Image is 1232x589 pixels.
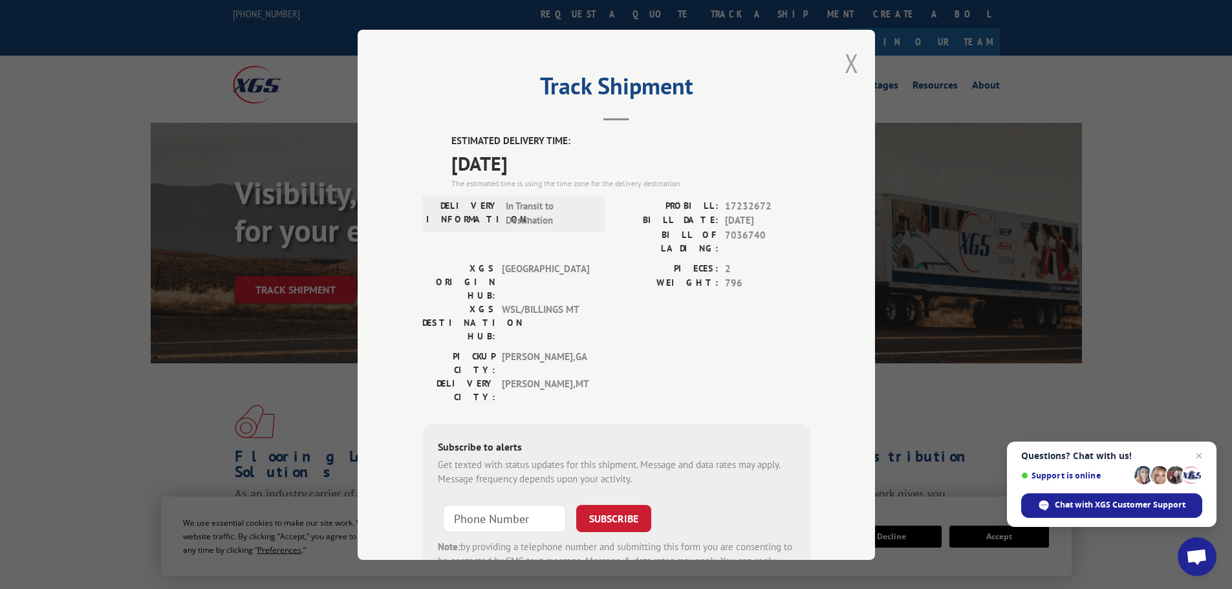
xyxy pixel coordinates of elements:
label: DELIVERY CITY: [422,376,495,403]
div: Chat with XGS Customer Support [1021,493,1202,518]
label: PICKUP CITY: [422,349,495,376]
span: Questions? Chat with us! [1021,451,1202,461]
div: The estimated time is using the time zone for the delivery destination. [451,177,810,189]
label: PIECES: [616,261,719,276]
div: Open chat [1178,537,1216,576]
span: Support is online [1021,471,1130,480]
label: XGS ORIGIN HUB: [422,261,495,302]
strong: Note: [438,540,460,552]
label: ESTIMATED DELIVERY TIME: [451,134,810,149]
span: [DATE] [725,213,810,228]
label: PROBILL: [616,198,719,213]
span: [PERSON_NAME] , GA [502,349,589,376]
label: XGS DESTINATION HUB: [422,302,495,343]
h2: Track Shipment [422,77,810,102]
div: Get texted with status updates for this shipment. Message and data rates may apply. Message frequ... [438,457,795,486]
span: 7036740 [725,228,810,255]
label: DELIVERY INFORMATION: [426,198,499,228]
label: BILL DATE: [616,213,719,228]
button: Close modal [845,46,859,80]
div: by providing a telephone number and submitting this form you are consenting to be contacted by SM... [438,539,795,583]
span: Close chat [1191,448,1207,464]
label: BILL OF LADING: [616,228,719,255]
button: SUBSCRIBE [576,504,651,531]
span: 17232672 [725,198,810,213]
span: 2 [725,261,810,276]
span: WSL/BILLINGS MT [502,302,589,343]
span: Chat with XGS Customer Support [1055,499,1185,511]
span: [DATE] [451,148,810,177]
span: [PERSON_NAME] , MT [502,376,589,403]
span: In Transit to Destination [506,198,593,228]
span: 796 [725,276,810,291]
div: Subscribe to alerts [438,438,795,457]
span: [GEOGRAPHIC_DATA] [502,261,589,302]
label: WEIGHT: [616,276,719,291]
input: Phone Number [443,504,566,531]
